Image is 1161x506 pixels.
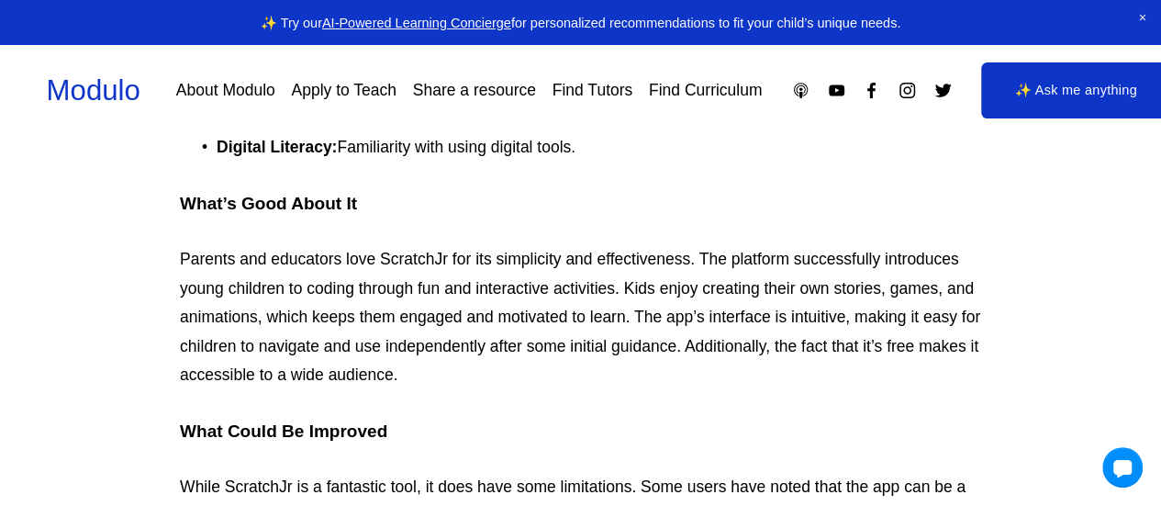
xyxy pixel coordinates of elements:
[180,194,357,213] strong: What’s Good About It
[898,81,917,100] a: Instagram
[413,74,536,107] a: Share a resource
[176,74,275,107] a: About Modulo
[180,422,387,441] strong: What Could Be Improved
[827,81,846,100] a: YouTube
[291,74,396,107] a: Apply to Teach
[791,81,810,100] a: Apple Podcasts
[553,74,633,107] a: Find Tutors
[322,16,511,30] a: AI-Powered Learning Concierge
[862,81,881,100] a: Facebook
[649,74,763,107] a: Find Curriculum
[217,138,337,156] strong: Digital Literacy:
[217,133,981,163] p: Familiarity with using digital tools.
[933,81,953,100] a: Twitter
[180,245,981,390] p: Parents and educators love ScratchJr for its simplicity and effectiveness. The platform successfu...
[47,74,140,107] a: Modulo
